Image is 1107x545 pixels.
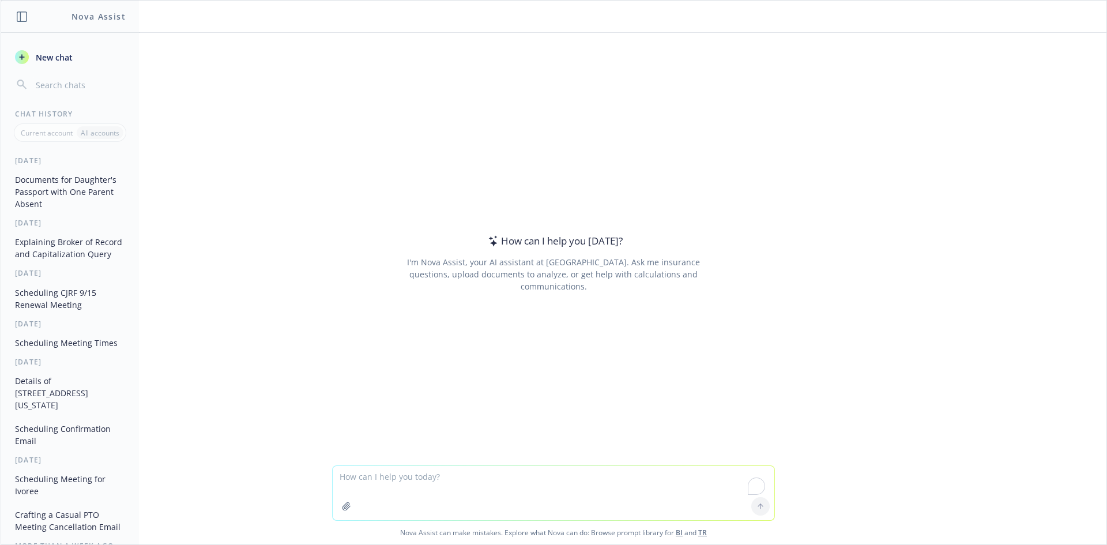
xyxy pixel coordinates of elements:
button: New chat [10,47,130,67]
button: Explaining Broker of Record and Capitalization Query [10,232,130,264]
div: I'm Nova Assist, your AI assistant at [GEOGRAPHIC_DATA]. Ask me insurance questions, upload docum... [391,256,716,292]
h1: Nova Assist [71,10,126,22]
a: BI [676,528,683,538]
span: Nova Assist can make mistakes. Explore what Nova can do: Browse prompt library for and [5,521,1102,544]
div: [DATE] [1,319,139,329]
button: Scheduling Meeting Times [10,333,130,352]
button: Scheduling CJRF 9/15 Renewal Meeting [10,283,130,314]
span: New chat [33,51,73,63]
input: Search chats [33,77,125,93]
button: Details of [STREET_ADDRESS][US_STATE] [10,371,130,415]
div: [DATE] [1,455,139,465]
p: Current account [21,128,73,138]
textarea: To enrich screen reader interactions, please activate Accessibility in Grammarly extension settings [333,466,774,520]
div: [DATE] [1,156,139,166]
button: Documents for Daughter's Passport with One Parent Absent [10,170,130,213]
button: Crafting a Casual PTO Meeting Cancellation Email [10,505,130,536]
div: [DATE] [1,357,139,367]
div: [DATE] [1,218,139,228]
div: Chat History [1,109,139,119]
p: All accounts [81,128,119,138]
div: [DATE] [1,268,139,278]
a: TR [698,528,707,538]
button: Scheduling Meeting for Ivoree [10,469,130,501]
div: How can I help you [DATE]? [485,234,623,249]
button: Scheduling Confirmation Email [10,419,130,450]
